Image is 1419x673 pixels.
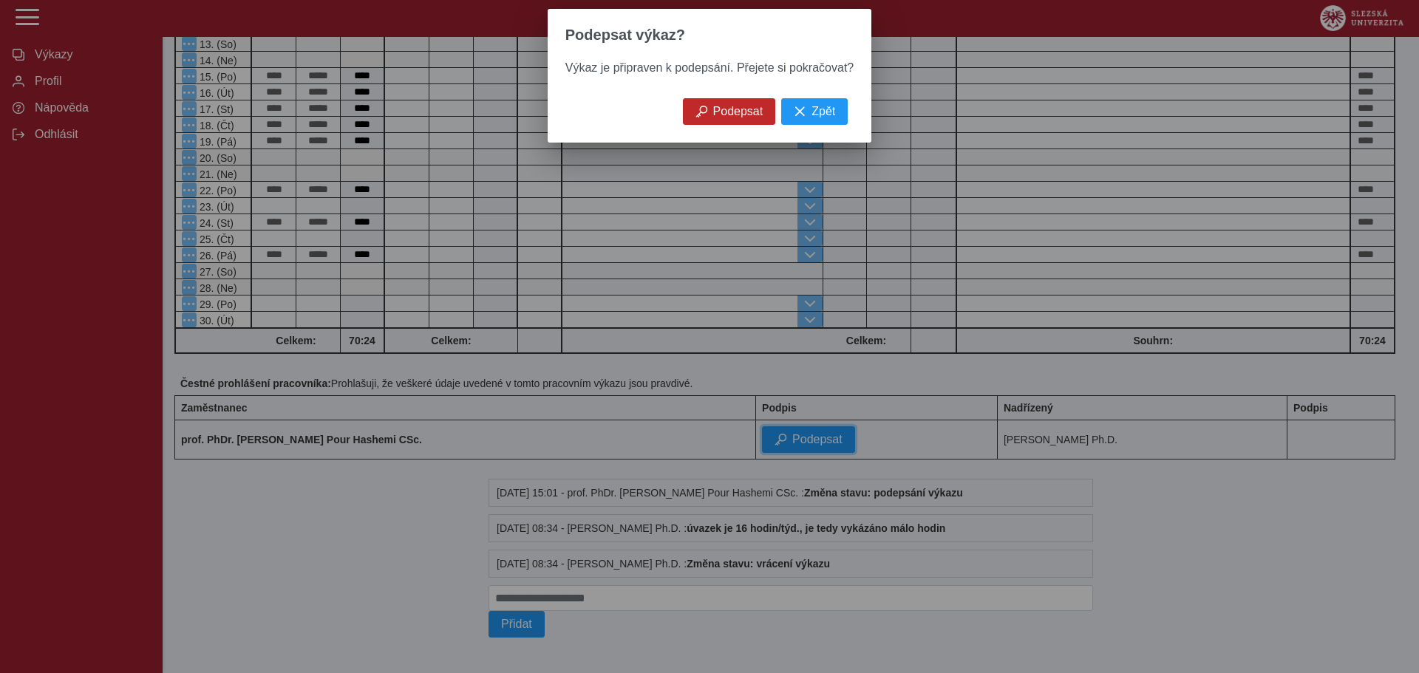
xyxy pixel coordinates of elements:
[713,105,763,118] span: Podepsat
[781,98,848,125] button: Zpět
[565,27,685,44] span: Podepsat výkaz?
[811,105,835,118] span: Zpět
[683,98,776,125] button: Podepsat
[565,61,854,74] span: Výkaz je připraven k podepsání. Přejete si pokračovat?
